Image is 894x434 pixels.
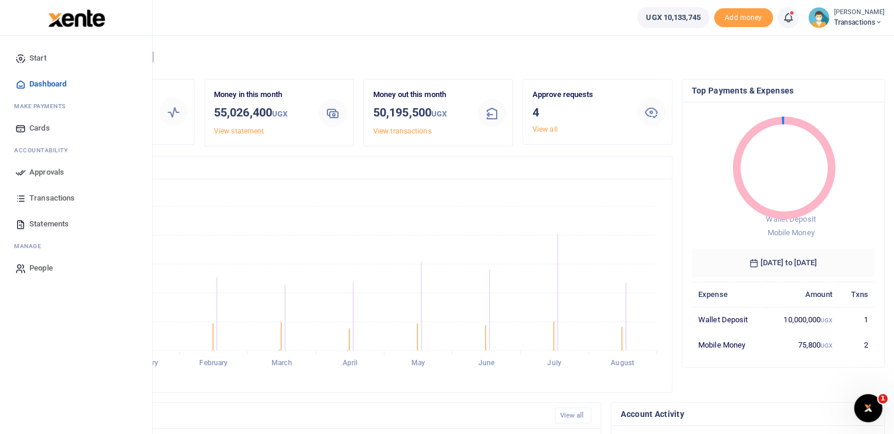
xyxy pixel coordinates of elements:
a: Add money [714,12,773,21]
span: Dashboard [29,78,66,90]
span: Start [29,52,46,64]
h4: Recent Transactions [55,409,545,422]
th: Amount [766,282,839,307]
h3: 55,026,400 [214,104,309,123]
a: People [9,255,143,281]
span: ake Payments [20,102,66,111]
a: UGX 10,133,745 [637,7,709,28]
span: anage [20,242,42,251]
h3: 4 [533,104,628,121]
tspan: June [478,359,494,367]
p: Approve requests [533,89,628,101]
span: Add money [714,8,773,28]
td: 75,800 [766,332,839,357]
tspan: March [272,359,292,367]
span: People [29,262,53,274]
iframe: Intercom live chat [854,394,882,422]
span: UGX 10,133,745 [646,12,700,24]
span: Wallet Deposit [766,215,815,223]
span: Transactions [834,17,885,28]
tspan: May [411,359,425,367]
tspan: July [547,359,561,367]
a: Statements [9,211,143,237]
img: logo-large [48,9,105,27]
span: countability [23,146,68,155]
a: Transactions [9,185,143,211]
td: Wallet Deposit [692,307,766,332]
h6: [DATE] to [DATE] [692,249,875,277]
a: View all [533,125,558,133]
h3: 50,195,500 [373,104,468,123]
tspan: February [199,359,227,367]
a: Approvals [9,159,143,185]
span: Approvals [29,166,64,178]
li: Wallet ballance [632,7,714,28]
p: Money out this month [373,89,468,101]
small: UGX [821,342,832,349]
a: profile-user [PERSON_NAME] Transactions [808,7,885,28]
th: Txns [839,282,875,307]
a: Start [9,45,143,71]
small: UGX [272,109,287,118]
a: Dashboard [9,71,143,97]
h4: Top Payments & Expenses [692,84,875,97]
tspan: August [611,359,634,367]
span: Transactions [29,192,75,204]
td: 1 [839,307,875,332]
img: profile-user [808,7,829,28]
td: Mobile Money [692,332,766,357]
h4: Account Activity [621,408,875,420]
li: M [9,97,143,115]
li: M [9,237,143,255]
span: Cards [29,122,50,134]
h4: Transactions Overview [55,161,662,174]
span: Statements [29,218,69,230]
li: Ac [9,141,143,159]
a: View transactions [373,127,431,135]
h4: Hello [PERSON_NAME] [45,51,885,64]
a: Cards [9,115,143,141]
span: Mobile Money [767,228,814,237]
th: Expense [692,282,766,307]
a: View all [555,408,592,423]
td: 10,000,000 [766,307,839,332]
tspan: April [343,359,358,367]
span: 1 [878,394,888,403]
small: UGX [431,109,447,118]
small: [PERSON_NAME] [834,8,885,18]
a: View statement [214,127,264,135]
td: 2 [839,332,875,357]
li: Toup your wallet [714,8,773,28]
tspan: January [133,359,159,367]
small: UGX [821,317,832,323]
a: logo-small logo-large logo-large [47,13,105,22]
p: Money in this month [214,89,309,101]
